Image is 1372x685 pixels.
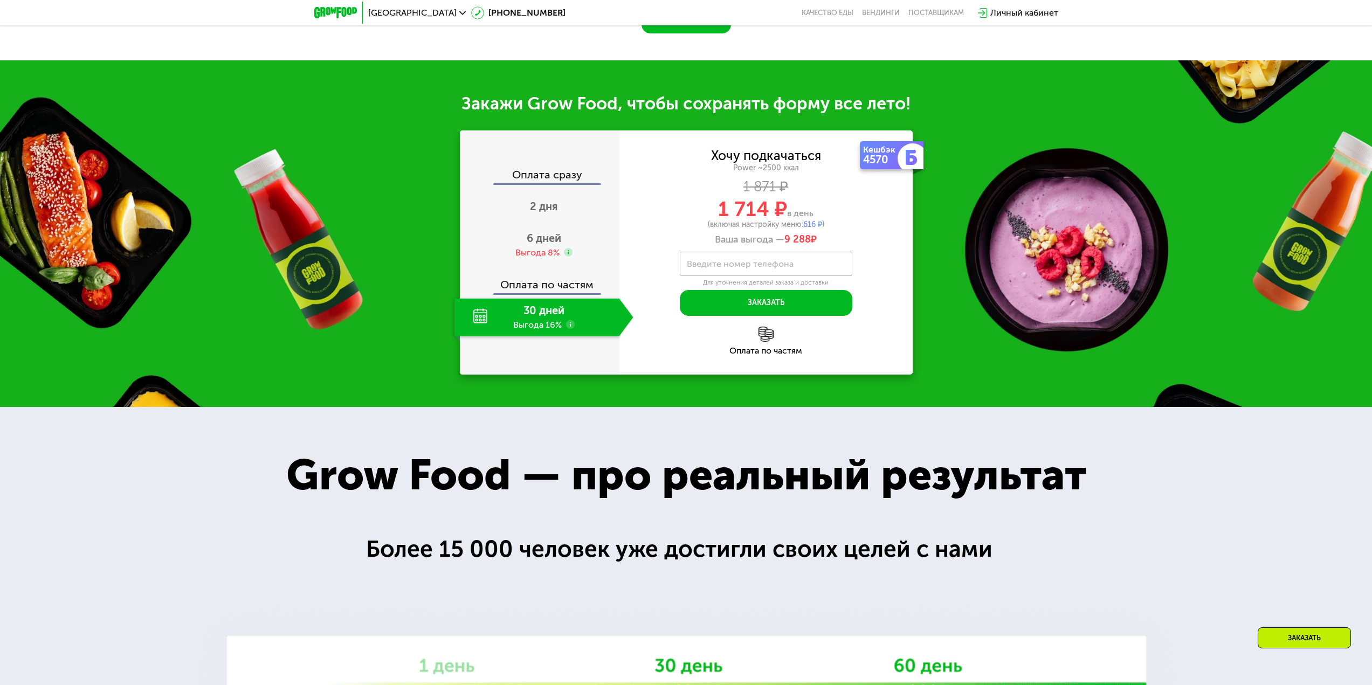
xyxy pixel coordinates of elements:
[711,150,821,162] div: Хочу подкачаться
[461,268,619,293] div: Оплата по частям
[718,197,787,222] span: 1 714 ₽
[366,531,1006,567] div: Более 15 000 человек уже достигли своих целей с нами
[802,9,853,17] a: Качество еды
[862,9,900,17] a: Вендинги
[680,279,852,287] div: Для уточнения деталей заказа и доставки
[759,327,774,342] img: l6xcnZfty9opOoJh.png
[619,163,913,173] div: Power ~2500 ккал
[619,221,913,229] div: (включая настройку меню: )
[784,234,817,246] span: ₽
[863,146,900,154] div: Кешбэк
[527,232,561,245] span: 6 дней
[530,200,558,213] span: 2 дня
[990,6,1058,19] div: Личный кабинет
[461,169,619,183] div: Оплата сразу
[619,181,913,193] div: 1 871 ₽
[368,9,457,17] span: [GEOGRAPHIC_DATA]
[784,233,811,245] span: 9 288
[515,247,560,259] div: Выгода 8%
[680,290,852,316] button: Заказать
[471,6,566,19] a: [PHONE_NUMBER]
[687,261,794,267] label: Введите номер телефона
[1258,627,1351,648] div: Заказать
[619,234,913,246] div: Ваша выгода —
[908,9,964,17] div: поставщикам
[863,154,900,165] div: 4570
[254,442,1118,508] div: Grow Food — про реальный результат
[803,220,822,229] span: 616 ₽
[619,347,913,355] div: Оплата по частям
[787,208,813,218] span: в день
